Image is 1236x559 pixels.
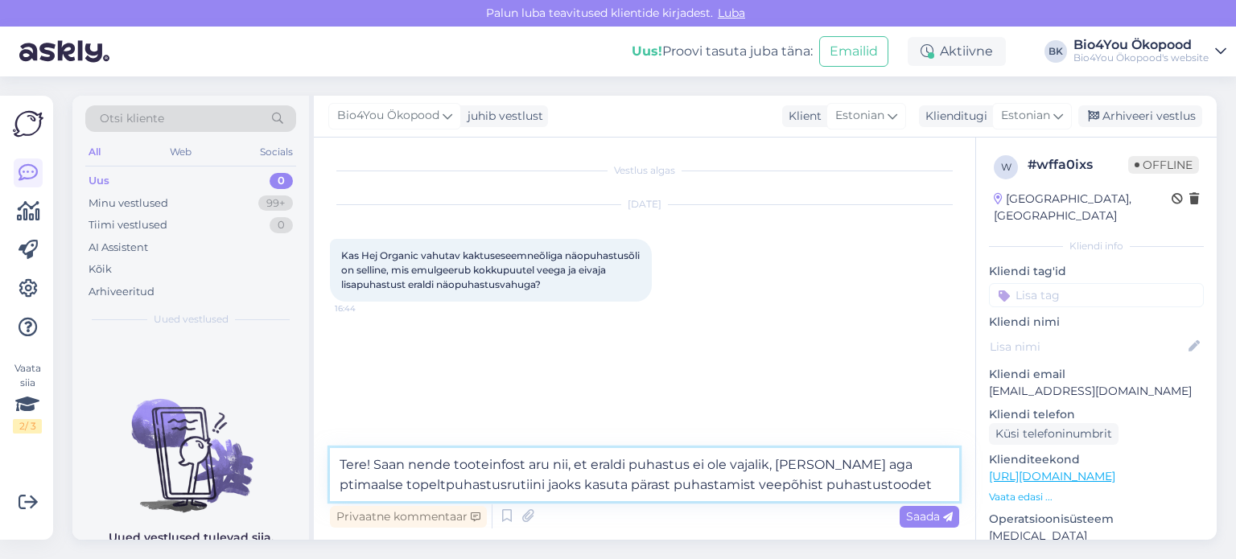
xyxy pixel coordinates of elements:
[906,509,953,524] span: Saada
[1044,40,1067,63] div: BK
[341,249,642,290] span: Kas Hej Organic vahutav kaktuseseemneõliga näopuhastusõli on selline, mis emulgeerub kokkupuutel ...
[89,195,168,212] div: Minu vestlused
[989,451,1204,468] p: Klienditeekond
[632,43,662,59] b: Uus!
[989,383,1204,400] p: [EMAIL_ADDRESS][DOMAIN_NAME]
[1128,156,1199,174] span: Offline
[919,108,987,125] div: Klienditugi
[13,109,43,139] img: Askly Logo
[337,107,439,125] span: Bio4You Ökopood
[258,195,293,212] div: 99+
[330,197,959,212] div: [DATE]
[989,528,1204,545] p: [MEDICAL_DATA]
[908,37,1006,66] div: Aktiivne
[989,511,1204,528] p: Operatsioonisüsteem
[1073,39,1209,51] div: Bio4You Ökopood
[167,142,195,162] div: Web
[89,217,167,233] div: Tiimi vestlused
[989,239,1204,253] div: Kliendi info
[330,448,959,501] textarea: Tere! Saan nende tooteinfost aru nii, et eraldi puhastus ei ole vajalik, [PERSON_NAME] aga ptimaa...
[835,107,884,125] span: Estonian
[13,361,42,434] div: Vaata siia
[1073,51,1209,64] div: Bio4You Ökopood's website
[89,240,148,256] div: AI Assistent
[461,108,543,125] div: juhib vestlust
[13,419,42,434] div: 2 / 3
[1028,155,1128,175] div: # wffa0ixs
[1078,105,1202,127] div: Arhiveeri vestlus
[994,191,1172,224] div: [GEOGRAPHIC_DATA], [GEOGRAPHIC_DATA]
[109,529,274,546] p: Uued vestlused tulevad siia.
[989,423,1119,445] div: Küsi telefoninumbrit
[989,366,1204,383] p: Kliendi email
[989,314,1204,331] p: Kliendi nimi
[713,6,750,20] span: Luba
[257,142,296,162] div: Socials
[330,163,959,178] div: Vestlus algas
[819,36,888,67] button: Emailid
[632,42,813,61] div: Proovi tasuta juba täna:
[989,263,1204,280] p: Kliendi tag'id
[1001,161,1011,173] span: w
[1001,107,1050,125] span: Estonian
[270,173,293,189] div: 0
[89,284,154,300] div: Arhiveeritud
[782,108,822,125] div: Klient
[989,490,1204,504] p: Vaata edasi ...
[330,506,487,528] div: Privaatne kommentaar
[990,338,1185,356] input: Lisa nimi
[100,110,164,127] span: Otsi kliente
[335,302,395,314] span: 16:44
[85,142,104,162] div: All
[989,469,1115,483] a: [URL][DOMAIN_NAME]
[270,217,293,233] div: 0
[989,283,1204,307] input: Lisa tag
[1073,39,1226,64] a: Bio4You ÖkopoodBio4You Ökopood's website
[989,406,1204,423] p: Kliendi telefon
[154,312,229,327] span: Uued vestlused
[89,173,109,189] div: Uus
[72,370,309,515] img: No chats
[89,261,112,277] div: Kõik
